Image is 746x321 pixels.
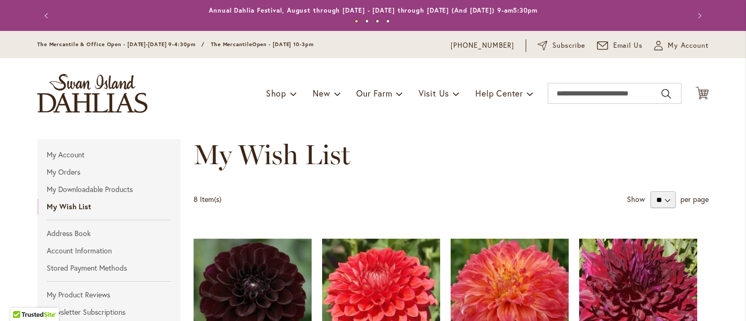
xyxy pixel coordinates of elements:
button: 4 of 4 [386,19,390,23]
span: 8 Item(s) [194,194,221,204]
span: Our Farm [356,88,392,99]
span: Subscribe [552,40,585,51]
span: Help Center [475,88,523,99]
span: The Mercantile & Office Open - [DATE]-[DATE] 9-4:30pm / The Mercantile [37,41,252,48]
a: [PHONE_NUMBER] [451,40,514,51]
span: New [313,88,330,99]
span: Shop [266,88,286,99]
strong: Show [627,194,645,204]
a: Account Information [37,243,180,259]
button: 2 of 4 [365,19,369,23]
button: 3 of 4 [376,19,379,23]
a: Newsletter Subscriptions [37,304,180,320]
span: Visit Us [419,88,449,99]
span: My Account [668,40,709,51]
iframe: Launch Accessibility Center [8,284,37,313]
a: My Orders [37,164,180,180]
a: My Product Reviews [37,287,180,303]
a: store logo [37,74,147,113]
span: Open - [DATE] 10-3pm [252,41,314,48]
a: Address Book [37,226,180,241]
button: 1 of 4 [355,19,358,23]
span: Email Us [613,40,643,51]
a: Subscribe [538,40,585,51]
strong: My Wish List [37,199,180,215]
button: Previous [37,5,58,26]
a: Email Us [597,40,643,51]
span: per page [680,194,709,204]
span: My Wish List [194,138,350,171]
a: My Downloadable Products [37,181,180,197]
a: My Account [37,147,180,163]
a: Annual Dahlia Festival, August through [DATE] - [DATE] through [DATE] (And [DATE]) 9-am5:30pm [209,6,538,14]
button: My Account [654,40,709,51]
button: Next [688,5,709,26]
a: Stored Payment Methods [37,260,180,276]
